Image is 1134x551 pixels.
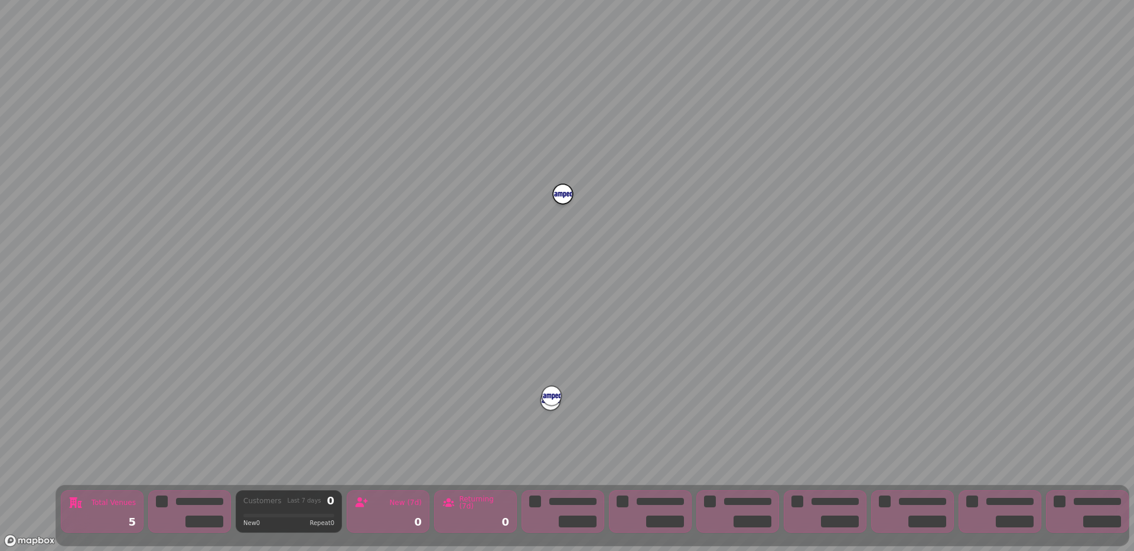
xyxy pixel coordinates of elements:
div: Customers [243,497,282,504]
div: Returning (7d) [459,496,509,510]
div: Map marker [541,391,560,414]
button: Test Venue 2024-05-23 [542,386,561,405]
div: 0 [442,517,509,527]
a: Mapbox logo [4,534,56,547]
div: New (7d) [389,499,422,506]
div: Total Venues [92,499,136,506]
span: New 0 [243,519,260,527]
button: Test Venue 1 [541,391,560,410]
div: 0 [327,496,334,506]
div: 0 [354,517,422,527]
button: test venue name [553,185,572,204]
div: 5 [69,517,136,527]
div: Map marker [542,386,561,409]
span: Repeat 0 [309,519,334,527]
div: Map marker [553,185,572,207]
div: Last 7 days [287,498,321,504]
